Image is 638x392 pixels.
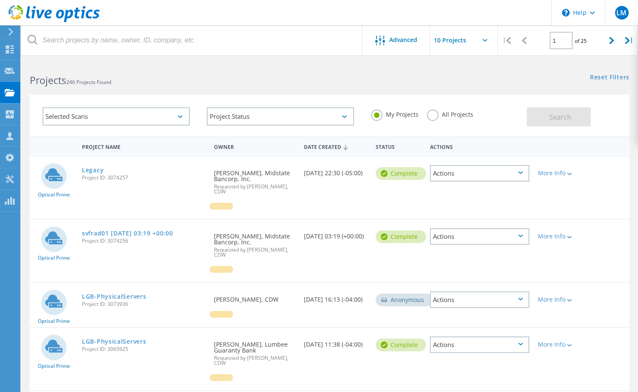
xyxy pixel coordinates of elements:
[210,328,300,374] div: [PERSON_NAME], Lumbee Guaranty Bank
[427,109,473,118] label: All Projects
[430,336,529,353] div: Actions
[300,220,372,248] div: [DATE] 03:19 (+00:00)
[389,37,417,43] span: Advanced
[300,328,372,356] div: [DATE] 11:38 (-04:00)
[210,157,300,203] div: [PERSON_NAME], Midstate Bancorp, Inc.
[82,339,146,344] a: LGB-PhysicalServers
[82,175,205,180] span: Project ID: 3074257
[430,291,529,308] div: Actions
[371,138,425,154] div: Status
[371,109,419,118] label: My Projects
[82,238,205,244] span: Project ID: 3074256
[376,167,426,180] div: Complete
[78,138,210,154] div: Project Name
[590,74,630,81] a: Reset Filters
[82,302,205,307] span: Project ID: 3073936
[616,9,627,16] span: LM
[210,283,300,311] div: [PERSON_NAME], CDW
[562,9,570,17] svg: \n
[210,138,300,154] div: Owner
[300,138,372,154] div: Date Created
[82,167,104,173] a: Legacy
[376,230,426,243] div: Complete
[82,230,173,236] a: svfrad01 [DATE] 03:19 +00:00
[538,233,577,239] div: More Info
[8,18,100,24] a: Live Optics Dashboard
[549,112,571,122] span: Search
[38,255,70,260] span: Optical Prime
[30,73,66,87] b: Projects
[498,25,515,56] div: |
[214,247,295,258] span: Requested by [PERSON_NAME], CDW
[66,78,111,86] span: 246 Projects Found
[38,192,70,197] span: Optical Prime
[300,283,372,311] div: [DATE] 16:13 (-04:00)
[21,25,363,55] input: Search projects by name, owner, ID, company, etc
[38,319,70,324] span: Optical Prime
[575,37,587,45] span: of 25
[82,294,146,300] a: LGB-PhysicalServers
[300,157,372,185] div: [DATE] 22:30 (-05:00)
[621,25,638,56] div: |
[82,347,205,352] span: Project ID: 3065925
[214,184,295,194] span: Requested by [PERSON_NAME], CDW
[214,356,295,366] span: Requested by [PERSON_NAME], CDW
[42,107,190,126] div: Selected Scans
[38,364,70,369] span: Optical Prime
[538,342,577,347] div: More Info
[426,138,534,154] div: Actions
[538,170,577,176] div: More Info
[538,297,577,302] div: More Info
[210,220,300,266] div: [PERSON_NAME], Midstate Bancorp, Inc.
[430,228,529,245] div: Actions
[376,339,426,351] div: Complete
[527,107,591,126] button: Search
[376,294,433,306] div: Anonymous
[207,107,354,126] div: Project Status
[430,165,529,182] div: Actions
